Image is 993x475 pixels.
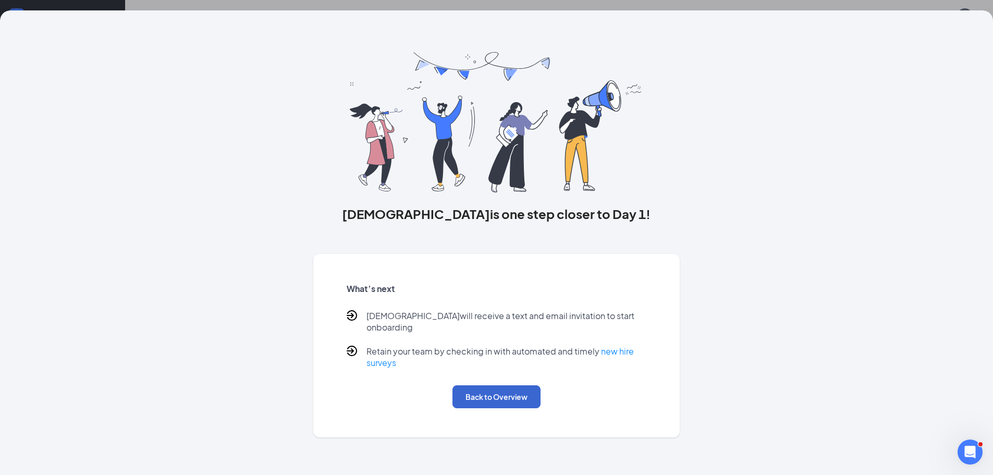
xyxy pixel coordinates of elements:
[366,310,647,333] p: [DEMOGRAPHIC_DATA] will receive a text and email invitation to start onboarding
[313,205,680,223] h3: [DEMOGRAPHIC_DATA] is one step closer to Day 1!
[350,52,643,192] img: you are all set
[958,440,983,465] iframe: Intercom live chat
[347,283,647,295] h5: What’s next
[366,346,634,368] a: new hire surveys
[366,346,647,369] p: Retain your team by checking in with automated and timely
[452,385,541,408] button: Back to Overview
